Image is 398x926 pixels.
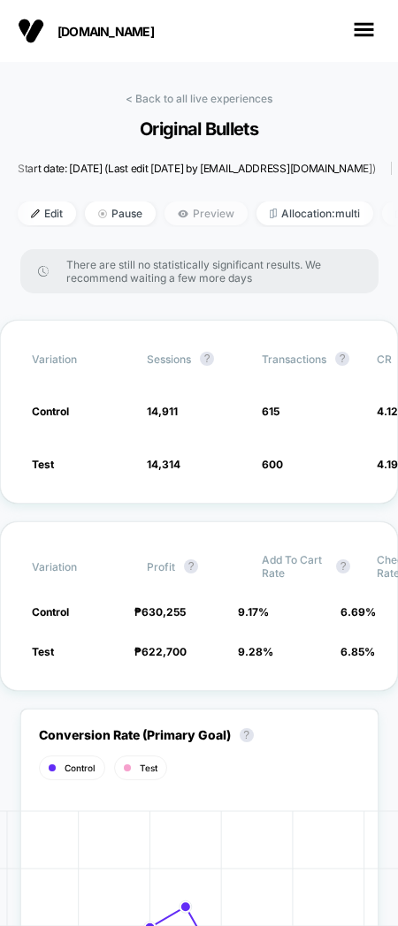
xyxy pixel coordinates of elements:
img: end [98,209,107,218]
span: Allocation: multi [256,201,373,225]
span: 14,314 [147,458,180,471]
button: ? [184,559,198,573]
span: Edit [18,201,76,225]
button: ? [200,352,214,366]
span: 9.17 % [238,605,269,619]
span: Variation [32,553,129,580]
span: ₱ [134,605,186,619]
img: Visually logo [18,18,44,44]
span: Start date: [DATE] (Last edit [DATE] by [EMAIL_ADDRESS][DOMAIN_NAME]) [18,162,375,175]
span: Preview [165,201,248,225]
span: Test [140,763,157,773]
span: 9.28 % [238,645,273,658]
span: Profit [147,560,175,573]
span: 615 [262,405,279,418]
span: 6.69 % [341,605,376,619]
span: Control [32,405,69,418]
button: ? [240,728,254,742]
img: edit [31,209,40,218]
span: Original Bullets [20,118,379,140]
span: Variation [32,352,129,366]
span: Pause [85,201,156,225]
span: ₱ [134,645,187,658]
span: 6.85 % [341,645,375,658]
span: Test [32,645,54,658]
span: Test [32,458,54,471]
span: Add To Cart Rate [262,553,327,580]
span: [DOMAIN_NAME] [57,24,234,39]
span: There are still no statistically significant results. We recommend waiting a few more days [66,258,343,285]
button: ? [336,559,350,573]
a: < Back to all live experiences [126,92,272,105]
span: Control [32,605,69,619]
span: Control [65,763,96,773]
img: rebalance [270,209,277,218]
span: 630,255 [142,605,186,619]
div: Conversion Rate (Primary Goal) [39,727,263,742]
span: 14,911 [147,405,178,418]
span: Sessions [147,353,191,366]
span: CR [377,353,392,366]
button: ? [335,352,349,366]
span: Transactions [262,353,326,366]
span: 600 [262,458,283,471]
span: 622,700 [142,645,187,658]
